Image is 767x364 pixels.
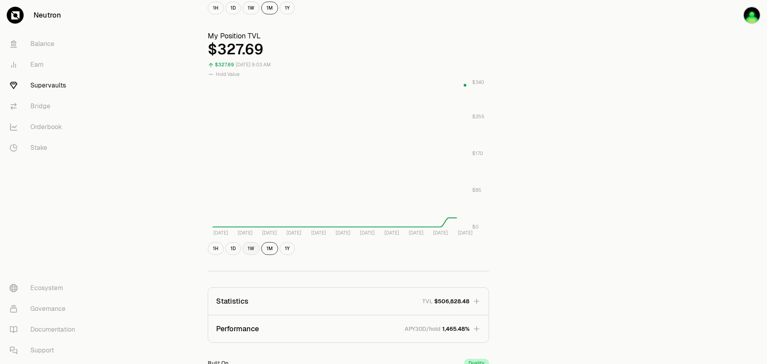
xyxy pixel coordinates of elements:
[422,297,433,305] p: TVL
[3,34,86,54] a: Balance
[236,60,271,70] div: [DATE] 9:03 AM
[3,319,86,340] a: Documentation
[208,315,489,342] button: PerformanceAPY30D/hold1,465.48%
[216,296,248,307] p: Statistics
[472,224,479,230] tspan: $0
[208,30,489,42] h3: My Position TVL
[409,230,423,236] tspan: [DATE]
[225,2,241,14] button: 1D
[213,230,228,236] tspan: [DATE]
[434,297,469,305] span: $506,828.48
[208,242,224,255] button: 1H
[216,323,259,334] p: Performance
[3,54,86,75] a: Earn
[280,242,295,255] button: 1Y
[743,6,761,24] img: flarnrules
[261,2,278,14] button: 1M
[384,230,399,236] tspan: [DATE]
[208,42,489,58] div: $327.69
[3,340,86,361] a: Support
[225,242,241,255] button: 1D
[261,242,278,255] button: 1M
[242,242,260,255] button: 1W
[360,230,375,236] tspan: [DATE]
[311,230,326,236] tspan: [DATE]
[262,230,277,236] tspan: [DATE]
[405,325,441,333] p: APY30D/hold
[215,60,234,70] div: $327.69
[3,278,86,298] a: Ecosystem
[208,288,489,315] button: StatisticsTVL$506,828.48
[3,137,86,158] a: Stake
[472,79,484,86] tspan: $340
[336,230,350,236] tspan: [DATE]
[238,230,252,236] tspan: [DATE]
[442,325,469,333] span: 1,465.48%
[3,117,86,137] a: Orderbook
[3,298,86,319] a: Governance
[280,2,295,14] button: 1Y
[3,96,86,117] a: Bridge
[216,71,240,78] span: Hold Value
[472,150,483,157] tspan: $170
[472,113,485,120] tspan: $255
[286,230,301,236] tspan: [DATE]
[242,2,260,14] button: 1W
[3,75,86,96] a: Supervaults
[472,187,481,193] tspan: $85
[458,230,473,236] tspan: [DATE]
[208,2,224,14] button: 1H
[433,230,448,236] tspan: [DATE]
